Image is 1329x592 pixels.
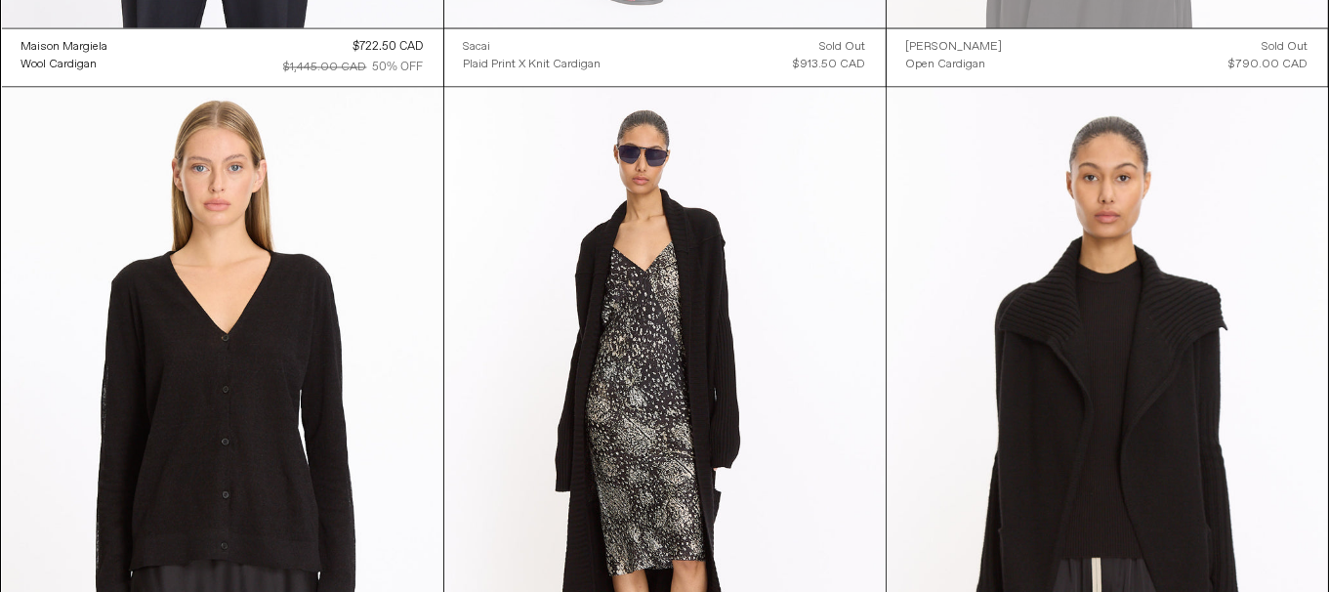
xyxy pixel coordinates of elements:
div: $913.50 CAD [794,56,866,73]
div: 50% OFF [373,59,424,76]
div: $722.50 CAD [353,38,424,56]
div: Wool Cardigan [21,57,98,73]
div: Sacai [464,39,491,56]
div: Sold out [1263,38,1308,56]
a: Wool Cardigan [21,56,108,73]
div: Plaid Print x Knit Cardigan [464,57,602,73]
div: $1,445.00 CAD [284,59,367,76]
a: Plaid Print x Knit Cardigan [464,56,602,73]
a: Maison Margiela [21,38,108,56]
div: Maison Margiela [21,39,108,56]
a: Open Cardigan [906,56,1003,73]
a: Sacai [464,38,602,56]
div: Sold out [820,38,866,56]
div: [PERSON_NAME] [906,39,1003,56]
div: Open Cardigan [906,57,986,73]
a: [PERSON_NAME] [906,38,1003,56]
div: $790.00 CAD [1229,56,1308,73]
